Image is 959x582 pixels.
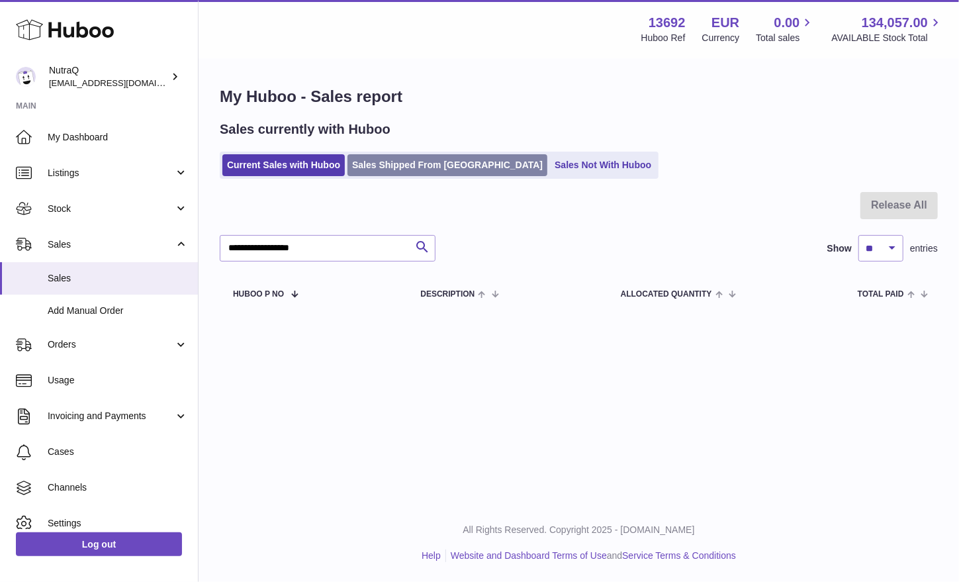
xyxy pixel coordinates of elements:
[49,64,168,89] div: NutraQ
[420,290,475,299] span: Description
[451,550,607,561] a: Website and Dashboard Terms of Use
[49,77,195,88] span: [EMAIL_ADDRESS][DOMAIN_NAME]
[220,86,938,107] h1: My Huboo - Sales report
[831,14,943,44] a: 134,057.00 AVAILABLE Stock Total
[48,238,174,251] span: Sales
[48,374,188,387] span: Usage
[233,290,284,299] span: Huboo P no
[48,410,174,422] span: Invoicing and Payments
[347,154,547,176] a: Sales Shipped From [GEOGRAPHIC_DATA]
[702,32,740,44] div: Currency
[48,517,188,530] span: Settings
[649,14,686,32] strong: 13692
[862,14,928,32] span: 134,057.00
[831,32,943,44] span: AVAILABLE Stock Total
[774,14,800,32] span: 0.00
[827,242,852,255] label: Show
[48,305,188,317] span: Add Manual Order
[756,14,815,44] a: 0.00 Total sales
[48,338,174,351] span: Orders
[858,290,904,299] span: Total paid
[622,550,736,561] a: Service Terms & Conditions
[209,524,948,536] p: All Rights Reserved. Copyright 2025 - [DOMAIN_NAME]
[48,481,188,494] span: Channels
[621,290,712,299] span: ALLOCATED Quantity
[910,242,938,255] span: entries
[550,154,656,176] a: Sales Not With Huboo
[16,67,36,87] img: log@nutraq.com
[422,550,441,561] a: Help
[48,131,188,144] span: My Dashboard
[641,32,686,44] div: Huboo Ref
[48,167,174,179] span: Listings
[756,32,815,44] span: Total sales
[48,446,188,458] span: Cases
[16,532,182,556] a: Log out
[48,203,174,215] span: Stock
[222,154,345,176] a: Current Sales with Huboo
[48,272,188,285] span: Sales
[446,550,736,562] li: and
[220,121,390,138] h2: Sales currently with Huboo
[711,14,739,32] strong: EUR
